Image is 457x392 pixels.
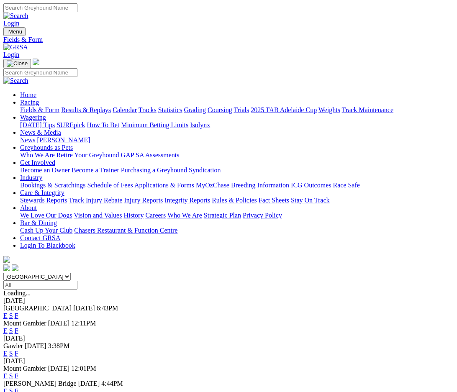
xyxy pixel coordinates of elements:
a: Weights [318,106,340,113]
a: Stewards Reports [20,197,67,204]
a: Wagering [20,114,46,121]
span: [DATE] [73,305,95,312]
a: SUREpick [56,121,85,128]
button: Toggle navigation [3,27,26,36]
a: Rules & Policies [212,197,257,204]
a: S [9,372,13,379]
span: [DATE] [48,320,70,327]
a: News [20,136,35,143]
a: Stay On Track [291,197,329,204]
a: F [15,372,18,379]
a: Track Maintenance [342,106,393,113]
a: Bookings & Scratchings [20,182,85,189]
a: Bar & Dining [20,219,57,226]
a: Cash Up Your Club [20,227,72,234]
a: Home [20,91,36,98]
a: F [15,327,18,334]
a: F [15,350,18,357]
div: Greyhounds as Pets [20,151,454,159]
a: Racing [20,99,39,106]
a: S [9,327,13,334]
span: Gawler [3,342,23,349]
img: Search [3,77,28,85]
span: Menu [8,28,22,35]
a: Vision and Values [74,212,122,219]
a: Industry [20,174,42,181]
a: Become an Owner [20,167,70,174]
a: Minimum Betting Limits [121,121,188,128]
div: [DATE] [3,357,454,365]
a: GAP SA Assessments [121,151,180,159]
a: F [15,312,18,319]
a: Fields & Form [3,36,454,44]
span: [DATE] [25,342,46,349]
span: Loading... [3,290,31,297]
a: History [123,212,144,219]
a: [PERSON_NAME] [37,136,90,143]
a: Isolynx [190,121,210,128]
img: logo-grsa-white.png [3,256,10,263]
div: News & Media [20,136,454,144]
a: Privacy Policy [243,212,282,219]
a: Trials [234,106,249,113]
img: twitter.svg [12,264,18,271]
a: Care & Integrity [20,189,64,196]
span: Mount Gambier [3,320,46,327]
a: Contact GRSA [20,234,60,241]
span: Mount Gambier [3,365,46,372]
a: Chasers Restaurant & Function Centre [74,227,177,234]
a: About [20,204,37,211]
div: Racing [20,106,454,114]
a: Fields & Form [20,106,59,113]
a: E [3,372,8,379]
img: GRSA [3,44,28,51]
a: Who We Are [167,212,202,219]
input: Select date [3,281,77,290]
a: Login [3,51,19,58]
span: 12:01PM [71,365,96,372]
a: Who We Are [20,151,55,159]
span: 12:11PM [71,320,96,327]
a: S [9,350,13,357]
a: Calendar [113,106,137,113]
span: [DATE] [48,365,70,372]
a: Fact Sheets [259,197,289,204]
a: Login [3,20,19,27]
a: Greyhounds as Pets [20,144,73,151]
a: [DATE] Tips [20,121,55,128]
div: Industry [20,182,454,189]
span: 6:43PM [97,305,118,312]
a: Get Involved [20,159,55,166]
a: Tracks [139,106,157,113]
div: Wagering [20,121,454,129]
a: Injury Reports [124,197,163,204]
a: Track Injury Rebate [69,197,122,204]
span: [DATE] [78,380,100,387]
a: How To Bet [87,121,120,128]
div: Get Involved [20,167,454,174]
a: Integrity Reports [164,197,210,204]
input: Search [3,3,77,12]
div: Bar & Dining [20,227,454,234]
span: 3:38PM [48,342,70,349]
a: Breeding Information [231,182,289,189]
a: Grading [184,106,206,113]
a: MyOzChase [196,182,229,189]
a: Retire Your Greyhound [56,151,119,159]
a: Become a Trainer [72,167,119,174]
img: Close [7,60,28,67]
a: E [3,312,8,319]
img: facebook.svg [3,264,10,271]
div: [DATE] [3,297,454,305]
a: Login To Blackbook [20,242,75,249]
a: E [3,327,8,334]
img: Search [3,12,28,20]
a: Statistics [158,106,182,113]
div: Care & Integrity [20,197,454,204]
a: S [9,312,13,319]
a: E [3,350,8,357]
a: Coursing [208,106,232,113]
a: Applications & Forms [134,182,194,189]
a: Syndication [189,167,221,174]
